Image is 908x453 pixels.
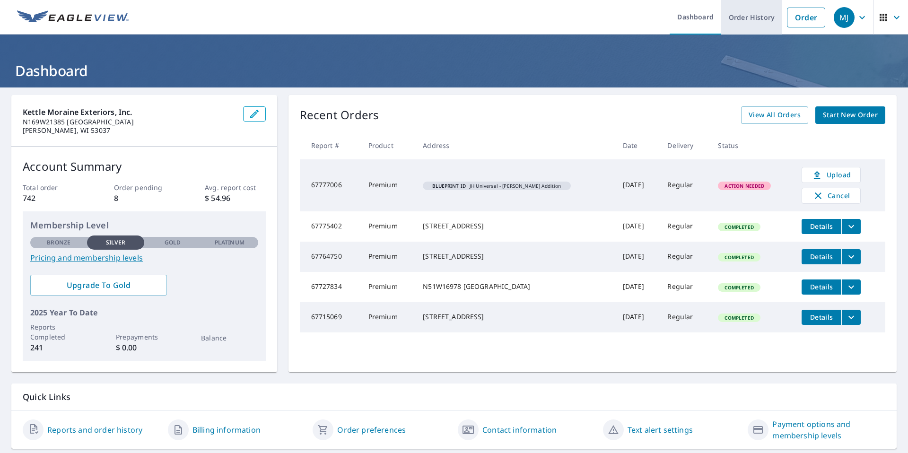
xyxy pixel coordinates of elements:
[423,252,608,261] div: [STREET_ADDRESS]
[719,314,759,321] span: Completed
[106,238,126,247] p: Silver
[30,219,258,232] p: Membership Level
[841,249,861,264] button: filesDropdownBtn-67764750
[719,284,759,291] span: Completed
[361,242,415,272] td: Premium
[47,424,142,436] a: Reports and order history
[423,221,608,231] div: [STREET_ADDRESS]
[205,183,265,192] p: Avg. report cost
[215,238,244,247] p: Platinum
[660,302,710,332] td: Regular
[23,158,266,175] p: Account Summary
[710,131,794,159] th: Status
[660,272,710,302] td: Regular
[660,211,710,242] td: Regular
[300,159,361,211] td: 67777006
[802,249,841,264] button: detailsBtn-67764750
[205,192,265,204] p: $ 54.96
[841,310,861,325] button: filesDropdownBtn-67715069
[615,272,660,302] td: [DATE]
[11,61,897,80] h1: Dashboard
[114,192,175,204] p: 8
[807,313,836,322] span: Details
[114,183,175,192] p: Order pending
[807,282,836,291] span: Details
[192,424,261,436] a: Billing information
[841,219,861,234] button: filesDropdownBtn-67775402
[116,342,173,353] p: $ 0.00
[300,211,361,242] td: 67775402
[116,332,173,342] p: Prepayments
[808,169,855,181] span: Upload
[38,280,159,290] span: Upgrade To Gold
[615,211,660,242] td: [DATE]
[30,275,167,296] a: Upgrade To Gold
[361,302,415,332] td: Premium
[361,211,415,242] td: Premium
[482,424,557,436] a: Contact information
[30,322,87,342] p: Reports Completed
[815,106,885,124] a: Start New Order
[361,272,415,302] td: Premium
[47,238,70,247] p: Bronze
[300,131,361,159] th: Report #
[165,238,181,247] p: Gold
[719,183,770,189] span: Action Needed
[823,109,878,121] span: Start New Order
[802,188,861,204] button: Cancel
[300,272,361,302] td: 67727834
[423,282,608,291] div: N51W16978 [GEOGRAPHIC_DATA]
[23,391,885,403] p: Quick Links
[300,106,379,124] p: Recent Orders
[615,302,660,332] td: [DATE]
[807,222,836,231] span: Details
[615,131,660,159] th: Date
[23,118,236,126] p: N169W21385 [GEOGRAPHIC_DATA]
[415,131,615,159] th: Address
[30,307,258,318] p: 2025 Year To Date
[427,183,567,188] span: JH Universal - [PERSON_NAME] Addition
[23,126,236,135] p: [PERSON_NAME], WI 53037
[628,424,693,436] a: Text alert settings
[337,424,406,436] a: Order preferences
[615,242,660,272] td: [DATE]
[807,252,836,261] span: Details
[834,7,855,28] div: MJ
[787,8,825,27] a: Order
[300,302,361,332] td: 67715069
[17,10,129,25] img: EV Logo
[719,254,759,261] span: Completed
[432,183,466,188] em: Blueprint ID
[812,190,851,201] span: Cancel
[802,219,841,234] button: detailsBtn-67775402
[361,159,415,211] td: Premium
[23,106,236,118] p: Kettle Moraine Exteriors, Inc.
[841,279,861,295] button: filesDropdownBtn-67727834
[660,131,710,159] th: Delivery
[660,159,710,211] td: Regular
[749,109,801,121] span: View All Orders
[741,106,808,124] a: View All Orders
[30,252,258,263] a: Pricing and membership levels
[361,131,415,159] th: Product
[23,183,83,192] p: Total order
[30,342,87,353] p: 241
[719,224,759,230] span: Completed
[300,242,361,272] td: 67764750
[615,159,660,211] td: [DATE]
[802,167,861,183] a: Upload
[802,279,841,295] button: detailsBtn-67727834
[423,312,608,322] div: [STREET_ADDRESS]
[802,310,841,325] button: detailsBtn-67715069
[201,333,258,343] p: Balance
[772,418,885,441] a: Payment options and membership levels
[660,242,710,272] td: Regular
[23,192,83,204] p: 742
